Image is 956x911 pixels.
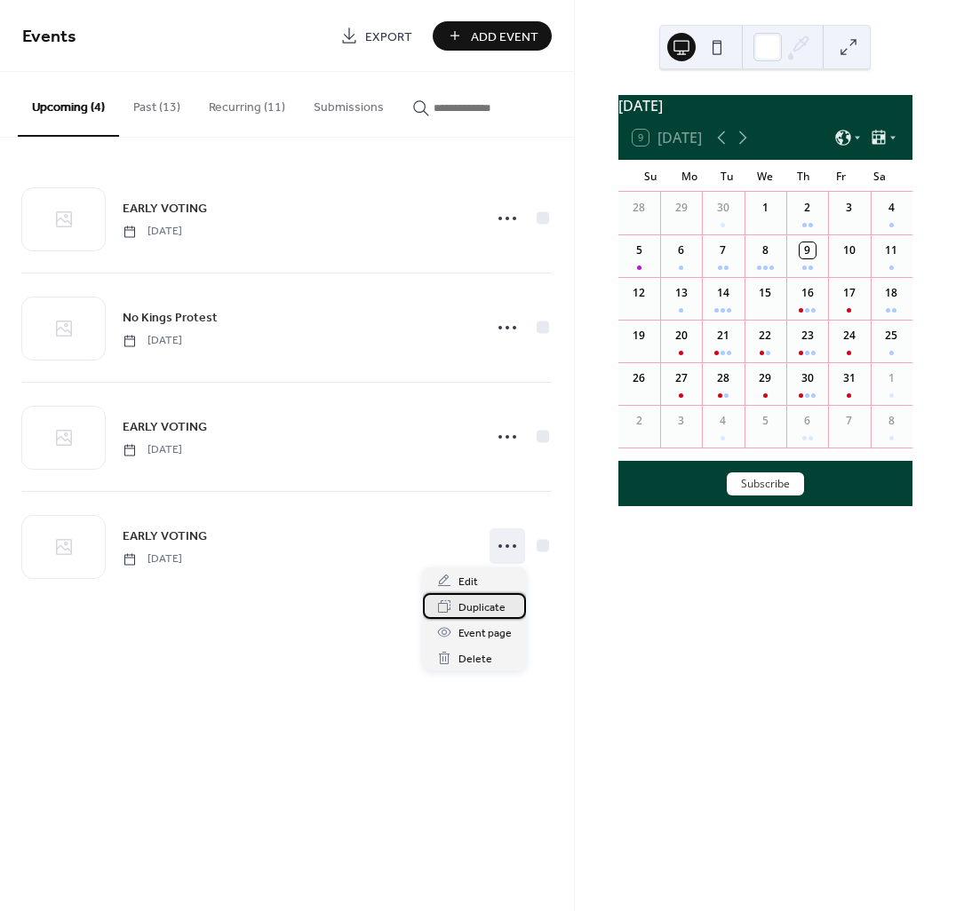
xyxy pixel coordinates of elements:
div: 5 [631,242,647,258]
span: EARLY VOTING [123,200,207,218]
a: Export [327,21,426,51]
div: 29 [673,200,689,216]
div: We [746,160,785,192]
span: [DATE] [123,442,182,458]
span: EARLY VOTING [123,418,207,437]
span: Export [365,28,412,46]
button: Past (13) [119,72,195,135]
div: 22 [757,328,773,344]
span: Delete [458,650,492,669]
div: Tu [708,160,746,192]
div: 13 [673,285,689,301]
span: No Kings Protest [123,309,218,328]
span: [DATE] [123,551,182,567]
span: [DATE] [123,333,182,349]
div: 3 [673,413,689,429]
div: 25 [883,328,899,344]
div: 28 [715,370,731,386]
div: 2 [631,413,647,429]
div: 17 [841,285,857,301]
div: 23 [800,328,816,344]
div: 29 [757,370,773,386]
button: Add Event [433,21,552,51]
div: 7 [841,413,857,429]
div: 3 [841,200,857,216]
div: 21 [715,328,731,344]
div: 7 [715,242,731,258]
div: 6 [800,413,816,429]
div: 10 [841,242,857,258]
div: 30 [800,370,816,386]
div: 14 [715,285,731,301]
div: 8 [757,242,773,258]
button: Subscribe [727,472,804,495]
div: 12 [631,285,647,301]
span: Add Event [471,28,538,46]
div: 4 [715,413,731,429]
div: 24 [841,328,857,344]
div: 5 [757,413,773,429]
a: No Kings Protest [123,307,218,328]
div: 2 [800,200,816,216]
div: 15 [757,285,773,301]
div: Th [785,160,823,192]
a: EARLY VOTING [123,416,207,437]
div: 20 [673,328,689,344]
div: 8 [883,413,899,429]
div: 4 [883,200,899,216]
span: Event page [458,624,512,643]
div: Su [633,160,671,192]
div: 18 [883,285,899,301]
div: 1 [883,370,899,386]
span: EARLY VOTING [123,527,207,546]
span: Events [22,20,76,54]
div: 27 [673,370,689,386]
span: [DATE] [123,224,182,240]
div: 26 [631,370,647,386]
div: [DATE] [618,95,912,116]
span: Duplicate [458,598,506,617]
div: 11 [883,242,899,258]
button: Upcoming (4) [18,72,119,137]
div: Mo [670,160,708,192]
div: Sa [860,160,898,192]
button: Recurring (11) [195,72,299,135]
div: 16 [800,285,816,301]
div: Fr [822,160,860,192]
div: 19 [631,328,647,344]
div: 28 [631,200,647,216]
span: Edit [458,573,478,591]
a: EARLY VOTING [123,526,207,546]
div: 31 [841,370,857,386]
div: 9 [800,242,816,258]
div: 1 [757,200,773,216]
div: 30 [715,200,731,216]
a: EARLY VOTING [123,198,207,218]
button: Submissions [299,72,398,135]
div: 6 [673,242,689,258]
